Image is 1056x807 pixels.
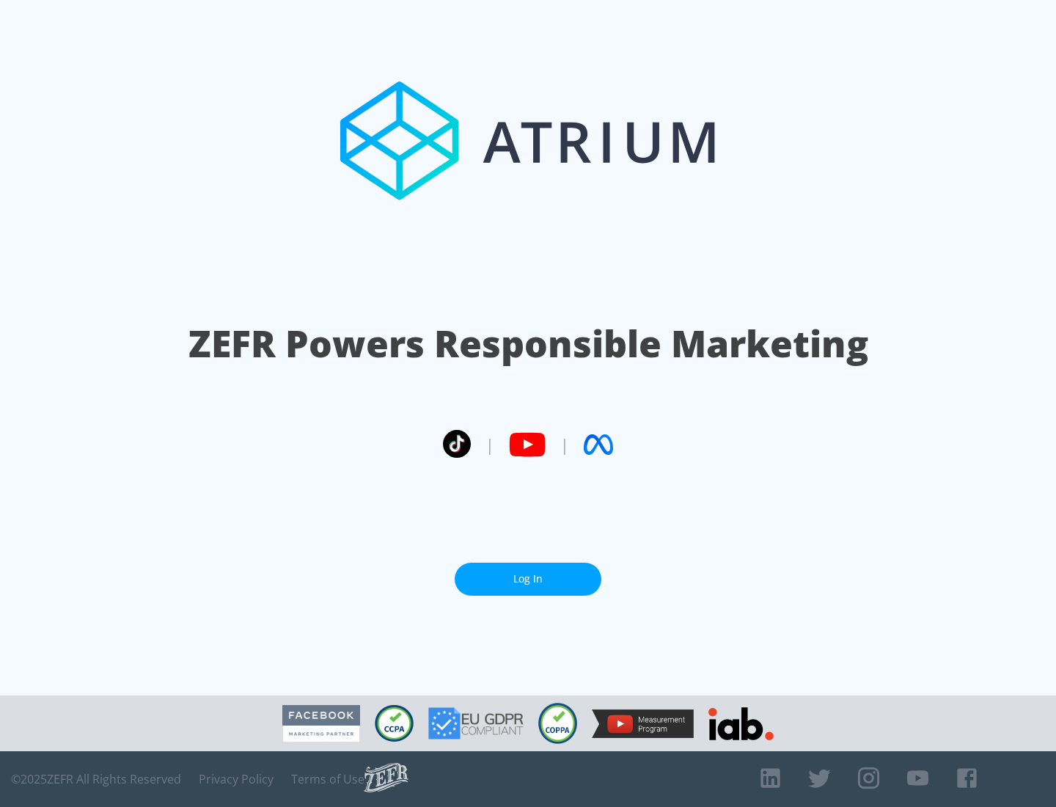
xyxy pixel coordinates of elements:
img: YouTube Measurement Program [592,709,694,738]
span: | [560,434,569,456]
img: IAB [708,707,774,740]
a: Privacy Policy [199,772,274,786]
span: © 2025 ZEFR All Rights Reserved [11,772,181,786]
a: Terms of Use [291,772,364,786]
span: | [485,434,494,456]
a: Log In [455,563,601,596]
img: CCPA Compliant [375,705,414,742]
img: Facebook Marketing Partner [282,705,360,742]
h1: ZEFR Powers Responsible Marketing [188,318,868,369]
img: GDPR Compliant [428,707,524,740]
img: COPPA Compliant [538,703,577,744]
